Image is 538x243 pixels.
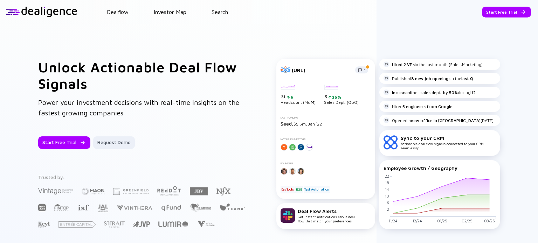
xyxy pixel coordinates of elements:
[420,90,458,95] strong: sales dept. by 50%
[38,221,50,228] img: Key1 Capital
[38,59,248,92] h1: Unlock Actionable Deal Flow Signals
[384,62,483,67] div: in the last month (Sales,Marketing)
[401,135,496,141] div: Sync to your CRM
[281,138,371,141] div: Notable Investors
[392,90,411,95] strong: Increased
[304,186,330,193] div: Test Automation
[412,219,422,223] tspan: 12/24
[385,174,389,178] tspan: 22
[104,221,125,228] img: Strait Capital
[58,221,96,228] img: Entrée Capital
[290,94,294,100] div: 6
[401,135,496,150] div: Actionable deal flow signals connected to your CRM seamlessly
[281,116,371,119] div: Last Funding
[161,203,181,212] img: Q Fund
[281,121,371,127] div: $5.5m, Jan `22
[384,76,473,81] div: Published in the
[461,219,472,223] tspan: 02/25
[470,90,476,95] strong: H2
[411,76,450,81] strong: 8 new job openings
[411,118,481,123] strong: new office in [GEOGRAPHIC_DATA]
[190,203,211,212] img: The Elephant
[325,94,359,100] div: 5
[190,187,208,196] img: JBV Capital
[384,103,453,109] div: Hired
[77,204,89,210] img: Israel Secondary Fund
[298,208,355,214] div: Deal Flow Alerts
[38,136,90,149] button: Start Free Trial
[157,185,181,196] img: Red Dot Capital Partners
[385,187,389,192] tspan: 14
[281,121,294,127] span: Seed,
[54,203,69,211] img: FINTOP Capital
[212,9,228,15] a: Search
[402,104,453,109] strong: 5 engineers from Google
[38,174,246,180] div: Trusted by:
[117,205,152,211] img: Vinthera
[216,187,230,195] img: NFX
[385,194,389,198] tspan: 10
[384,165,496,171] div: Employee Growth / Geography
[292,67,351,73] div: [URL]
[158,221,188,227] img: Lumir Ventures
[387,207,389,212] tspan: 2
[97,205,108,212] img: JAL Ventures
[388,219,397,223] tspan: 11/24
[331,94,342,100] div: 25%
[220,203,245,210] img: Team8
[154,9,186,15] a: Investor Map
[281,85,316,105] div: Headcount (MoM)
[93,136,135,149] button: Request Demo
[281,94,316,100] div: 31
[107,9,129,15] a: Dealflow
[392,62,415,67] strong: Hired 2 VPs
[386,200,389,205] tspan: 6
[484,219,495,223] tspan: 03/25
[281,186,295,193] div: DevTools
[298,208,355,223] div: Get instant notifications about deal flow that match your preferences
[295,186,303,193] div: B2B
[384,90,476,95] div: their during
[113,188,149,195] img: Greenfield Partners
[281,162,371,165] div: Founders
[38,98,239,117] span: Power your investment decisions with real-time insights on the fastest growing companies
[324,85,359,105] div: Sales Dept. (QoQ)
[437,219,447,223] tspan: 01/25
[385,180,389,185] tspan: 18
[38,187,73,195] img: Vintage Investment Partners
[482,7,531,17] button: Start Free Trial
[461,76,473,81] strong: last Q
[82,186,105,197] img: Maor Investments
[384,117,494,123] div: Opened a [DATE]
[196,221,215,227] img: Viola Growth
[133,221,150,227] img: Jerusalem Venture Partners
